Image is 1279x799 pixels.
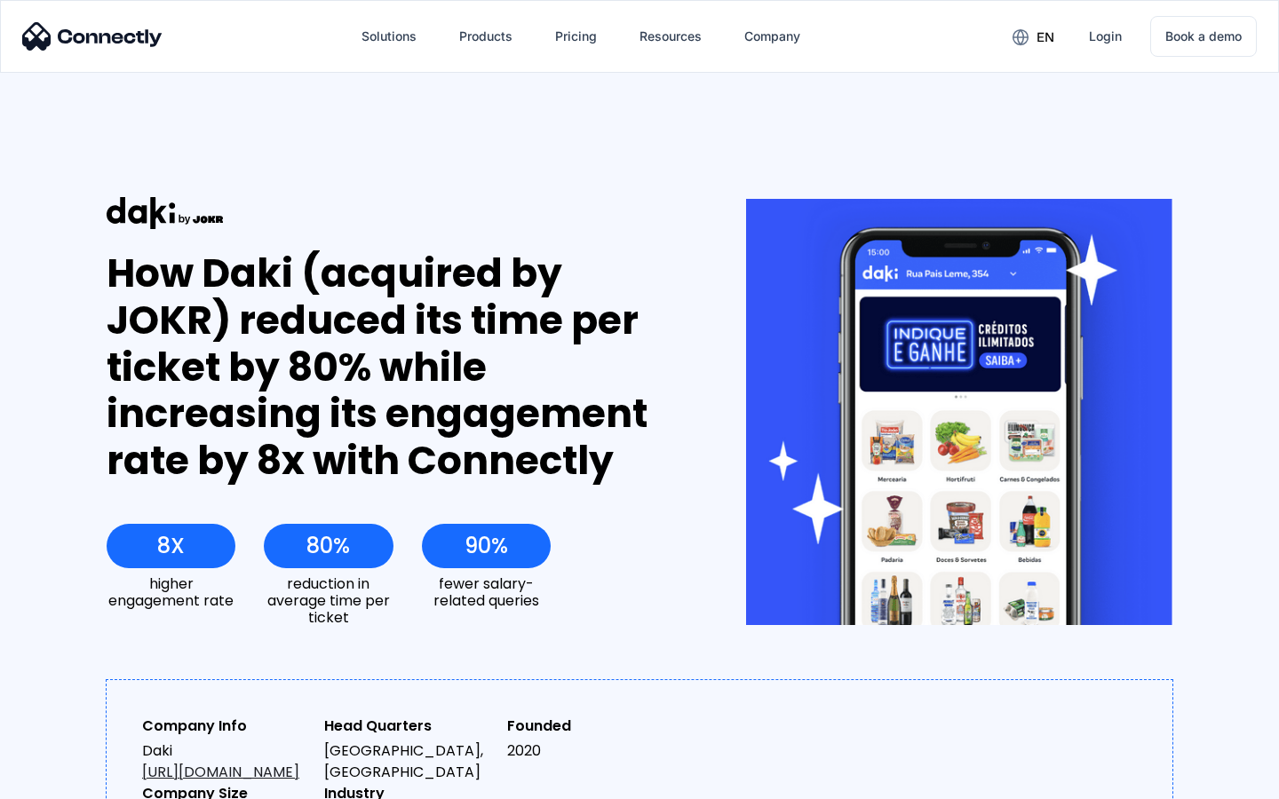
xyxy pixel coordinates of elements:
div: reduction in average time per ticket [264,575,393,627]
div: 2020 [507,740,675,762]
a: Login [1075,15,1136,58]
a: Pricing [541,15,611,58]
a: Book a demo [1150,16,1257,57]
div: 8X [157,534,185,558]
div: 90% [465,534,508,558]
div: en [1037,25,1054,50]
div: Pricing [555,24,597,49]
ul: Language list [36,768,107,793]
a: [URL][DOMAIN_NAME] [142,762,299,782]
div: Company Info [142,716,310,737]
aside: Language selected: English [18,768,107,793]
div: How Daki (acquired by JOKR) reduced its time per ticket by 80% while increasing its engagement ra... [107,250,681,485]
div: Head Quarters [324,716,492,737]
div: Products [459,24,512,49]
img: Connectly Logo [22,22,163,51]
div: Solutions [361,24,417,49]
div: 80% [306,534,350,558]
div: Founded [507,716,675,737]
div: Resources [639,24,702,49]
div: fewer salary-related queries [422,575,551,609]
div: higher engagement rate [107,575,235,609]
div: Company [744,24,800,49]
div: Login [1089,24,1122,49]
div: Daki [142,740,310,783]
div: [GEOGRAPHIC_DATA], [GEOGRAPHIC_DATA] [324,740,492,783]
